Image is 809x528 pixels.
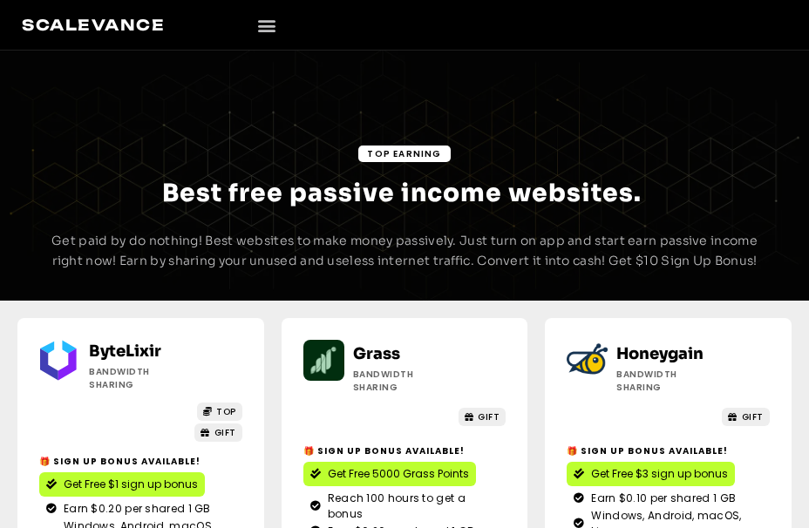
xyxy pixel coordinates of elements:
[478,410,500,423] span: GIFT
[367,147,441,160] span: TOP Earning
[328,466,469,482] span: Get Free 5000 Grass Points
[591,466,728,482] span: Get Free $3 sign up bonus
[353,344,400,363] a: Grass
[567,462,735,486] a: Get Free $3 sign up bonus
[742,410,764,423] span: GIFT
[22,16,165,34] a: Scalevance
[162,178,642,208] span: Best free passive income websites.
[323,491,500,522] span: Reach 100 hours to get a bonus
[216,405,236,418] span: TOP
[64,477,198,492] span: Get Free $1 sign up bonus
[353,368,456,394] h2: Bandwidth Sharing
[252,10,281,39] div: Menu Toggle
[303,462,476,486] a: Get Free 5000 Grass Points
[459,408,506,426] a: GIFT
[44,231,765,273] p: Get paid by do nothing! Best websites to make money passively. Just turn on app and start earn pa...
[567,444,770,457] h2: 🎁 Sign up bonus available!
[214,426,236,439] span: GIFT
[722,408,770,426] a: GIFT
[616,344,704,363] a: Honeygain
[89,342,161,361] a: ByteLixir
[39,472,205,497] a: Get Free $1 sign up bonus
[59,501,211,517] span: Earn $0.20 per shared 1 GB
[39,455,242,468] h2: 🎁 Sign up bonus available!
[303,444,506,457] h2: 🎁 Sign up bonus available!
[358,146,450,162] a: TOP Earning
[194,423,242,442] a: GIFT
[587,491,736,506] span: Earn $0.10 per shared 1 GB
[616,368,719,394] h2: Bandwidth Sharing
[89,365,192,391] h2: Bandwidth Sharing
[197,403,242,421] a: TOP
